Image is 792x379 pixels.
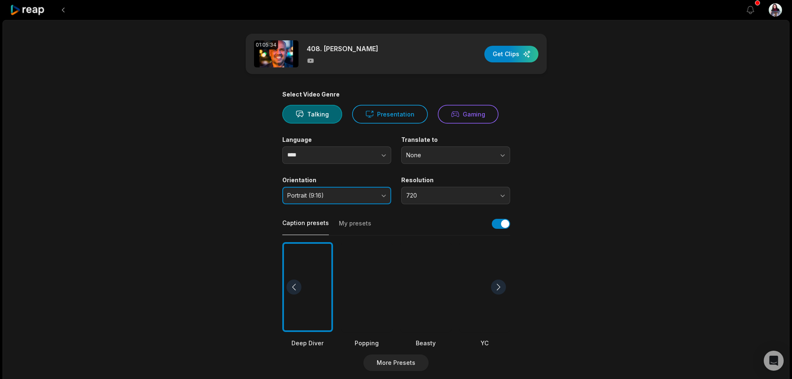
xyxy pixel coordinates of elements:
button: Portrait (9:16) [282,187,391,204]
p: 408. [PERSON_NAME] [307,44,378,54]
div: Open Intercom Messenger [764,351,784,371]
label: Orientation [282,176,391,184]
div: Beasty [400,339,451,347]
button: Get Clips [484,46,538,62]
button: None [401,146,510,164]
button: More Presets [363,354,429,371]
button: My presets [339,219,371,235]
span: 720 [406,192,493,199]
label: Translate to [401,136,510,144]
span: None [406,151,493,159]
button: Presentation [352,105,428,124]
div: 01:05:34 [254,40,278,50]
button: 720 [401,187,510,204]
button: Talking [282,105,342,124]
div: Popping [341,339,392,347]
div: Deep Diver [282,339,333,347]
span: Portrait (9:16) [287,192,375,199]
button: Caption presets [282,219,329,235]
div: Select Video Genre [282,91,510,98]
label: Resolution [401,176,510,184]
div: YC [459,339,510,347]
label: Language [282,136,391,144]
button: Gaming [438,105,498,124]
